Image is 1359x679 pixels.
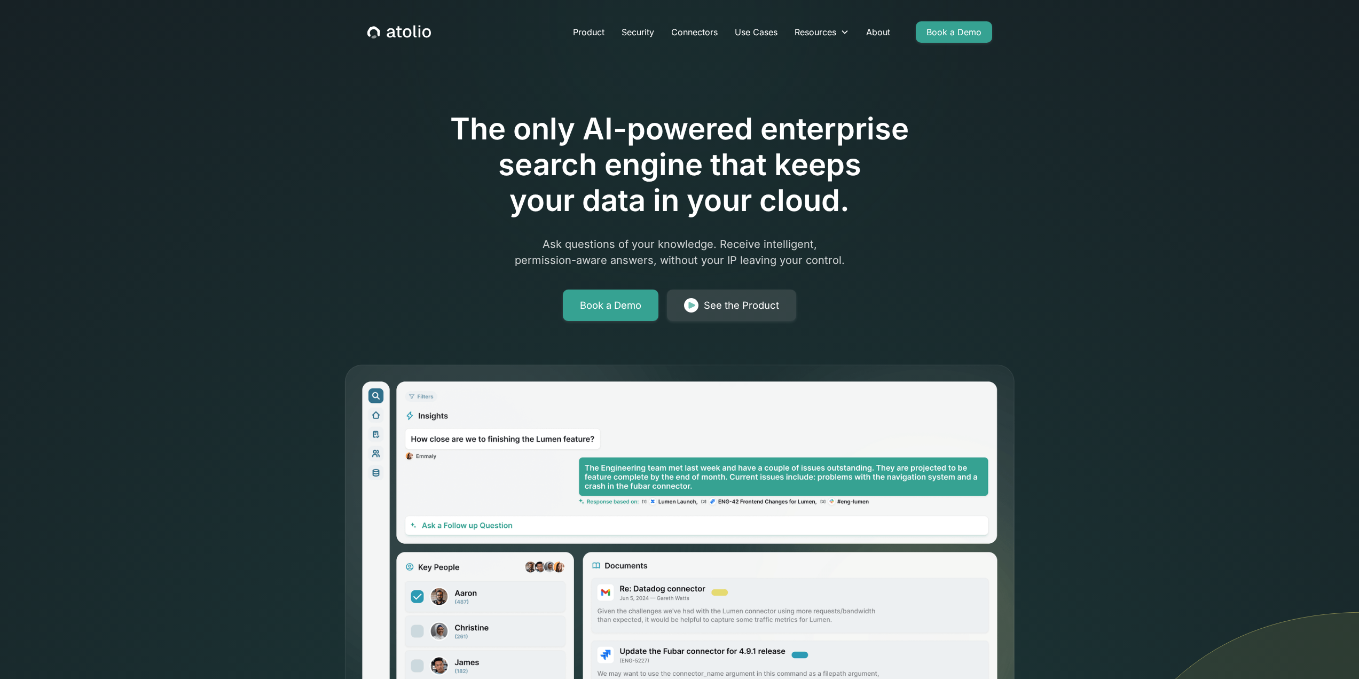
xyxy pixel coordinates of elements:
[795,26,836,38] div: Resources
[367,25,431,39] a: home
[406,111,953,219] h1: The only AI-powered enterprise search engine that keeps your data in your cloud.
[786,21,858,43] div: Resources
[858,21,899,43] a: About
[475,236,885,268] p: Ask questions of your knowledge. Receive intelligent, permission-aware answers, without your IP l...
[564,21,613,43] a: Product
[613,21,663,43] a: Security
[704,298,779,313] div: See the Product
[667,290,796,322] a: See the Product
[663,21,726,43] a: Connectors
[563,290,658,322] a: Book a Demo
[726,21,786,43] a: Use Cases
[916,21,992,43] a: Book a Demo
